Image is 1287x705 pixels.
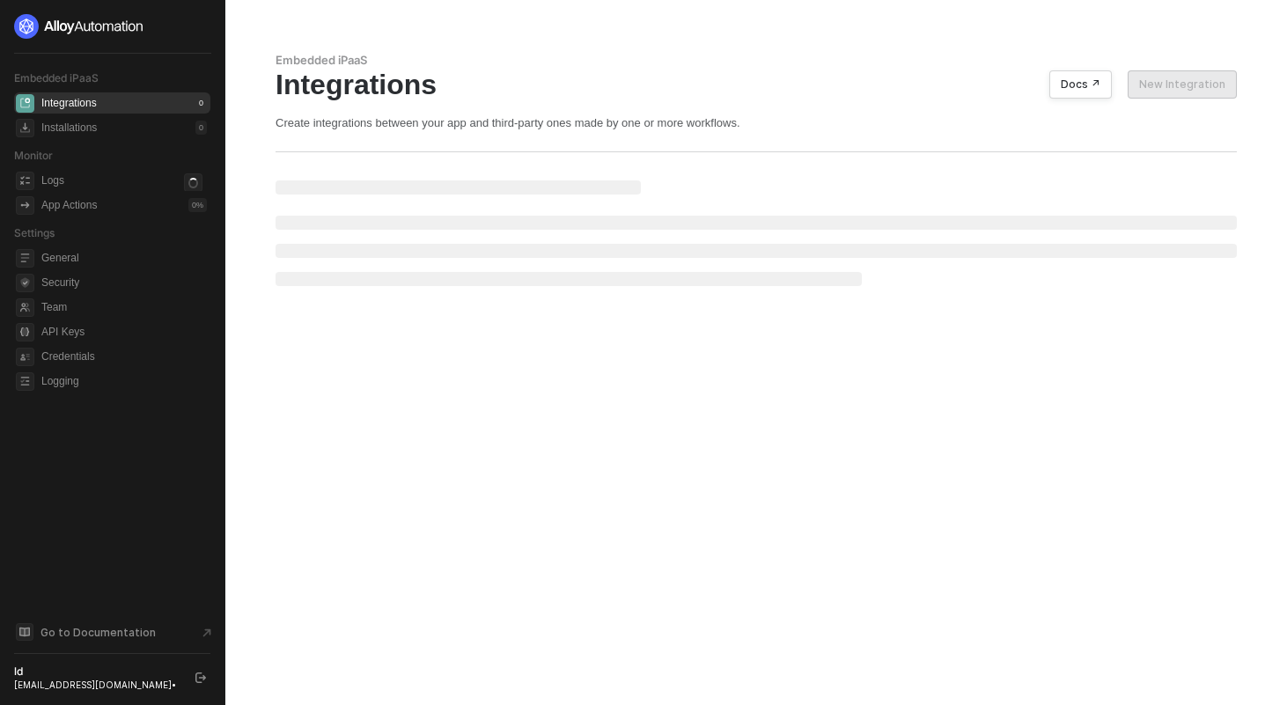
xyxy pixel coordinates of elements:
div: Embedded iPaaS [276,53,1237,68]
div: App Actions [41,198,97,213]
div: Docs ↗ [1061,77,1100,92]
span: credentials [16,348,34,366]
span: icon-app-actions [16,196,34,215]
div: Logs [41,173,64,188]
img: logo [14,14,144,39]
span: icon-loader [184,173,202,192]
div: 0 [195,96,207,110]
span: general [16,249,34,268]
span: api-key [16,323,34,341]
div: Create integrations between your app and third-party ones made by one or more workflows. [276,115,1237,130]
span: Embedded iPaaS [14,71,99,84]
span: team [16,298,34,317]
span: document-arrow [198,624,216,642]
span: Credentials [41,346,207,367]
span: Team [41,297,207,318]
button: New Integration [1128,70,1237,99]
span: logout [195,672,206,683]
div: 0 [195,121,207,135]
span: Security [41,272,207,293]
a: logo [14,14,210,39]
div: Integrations [276,68,1237,101]
span: documentation [16,623,33,641]
span: logging [16,372,34,391]
div: Integrations [41,96,97,111]
span: API Keys [41,321,207,342]
span: Go to Documentation [40,625,156,640]
span: Settings [14,226,55,239]
a: Knowledge Base [14,621,211,643]
span: Logging [41,371,207,392]
span: icon-logs [16,172,34,190]
span: Monitor [14,149,53,162]
span: General [41,247,207,268]
div: 0 % [188,198,207,212]
span: security [16,274,34,292]
span: integrations [16,94,34,113]
div: ld [14,665,180,679]
span: installations [16,119,34,137]
div: Installations [41,121,97,136]
button: Docs ↗ [1049,70,1112,99]
div: [EMAIL_ADDRESS][DOMAIN_NAME] • [14,679,180,691]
